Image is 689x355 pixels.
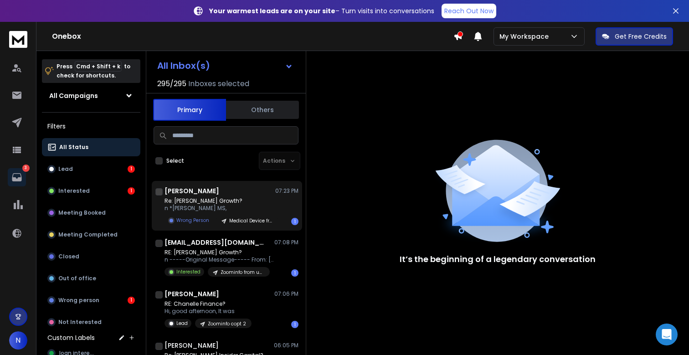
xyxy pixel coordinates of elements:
[499,32,552,41] p: My Workspace
[188,78,249,89] h3: Inboxes selected
[58,275,96,282] p: Out of office
[75,61,122,72] span: Cmd + Shift + k
[209,6,335,15] strong: Your warmest leads are on your site
[274,290,298,298] p: 07:06 PM
[9,331,27,350] button: N
[596,27,673,46] button: Get Free Credits
[656,324,678,345] div: Open Intercom Messenger
[42,87,140,105] button: All Campaigns
[165,249,274,256] p: RE: [PERSON_NAME] Growth?
[58,209,106,216] p: Meeting Booked
[42,138,140,156] button: All Status
[165,238,265,247] h1: [EMAIL_ADDRESS][DOMAIN_NAME]
[291,218,298,225] div: 1
[165,186,219,196] h1: [PERSON_NAME]
[275,187,298,195] p: 07:23 PM
[52,31,453,42] h1: Onebox
[176,320,188,327] p: Lead
[58,187,90,195] p: Interested
[128,187,135,195] div: 1
[274,239,298,246] p: 07:08 PM
[128,165,135,173] div: 1
[58,165,73,173] p: Lead
[221,269,264,276] p: Zoominfo from upwork guy maybe its a scam who knows
[42,226,140,244] button: Meeting Completed
[22,165,30,172] p: 3
[47,333,95,342] h3: Custom Labels
[157,78,186,89] span: 295 / 295
[400,253,596,266] p: It’s the beginning of a legendary conversation
[58,297,99,304] p: Wrong person
[128,297,135,304] div: 1
[444,6,494,15] p: Reach Out Now
[59,144,88,151] p: All Status
[442,4,496,18] a: Reach Out Now
[208,320,246,327] p: Zoominfo copt 2
[150,57,300,75] button: All Inbox(s)
[176,268,201,275] p: Interested
[229,217,273,224] p: Medical Device from Twitter Giveaway
[291,269,298,277] div: 1
[57,62,130,80] p: Press to check for shortcuts.
[153,99,226,121] button: Primary
[42,120,140,133] h3: Filters
[165,197,274,205] p: Re: [PERSON_NAME] Growth?
[166,157,184,165] label: Select
[274,342,298,349] p: 06:05 PM
[165,341,219,350] h1: [PERSON_NAME]
[42,291,140,309] button: Wrong person1
[42,313,140,331] button: Not Interested
[42,204,140,222] button: Meeting Booked
[165,289,219,298] h1: [PERSON_NAME]
[157,61,210,70] h1: All Inbox(s)
[8,168,26,186] a: 3
[58,231,118,238] p: Meeting Completed
[165,308,252,315] p: Hi, good afternoon, It was
[9,31,27,48] img: logo
[42,182,140,200] button: Interested1
[49,91,98,100] h1: All Campaigns
[615,32,667,41] p: Get Free Credits
[209,6,434,15] p: – Turn visits into conversations
[42,160,140,178] button: Lead1
[42,269,140,288] button: Out of office
[42,247,140,266] button: Closed
[226,100,299,120] button: Others
[58,253,79,260] p: Closed
[291,321,298,328] div: 1
[165,205,274,212] p: n *[PERSON_NAME] MS,
[165,300,252,308] p: RE: Chanelle Finance?
[58,319,102,326] p: Not Interested
[165,256,274,263] p: n -----Original Message----- From: [PERSON_NAME]
[176,217,209,224] p: Wrong Person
